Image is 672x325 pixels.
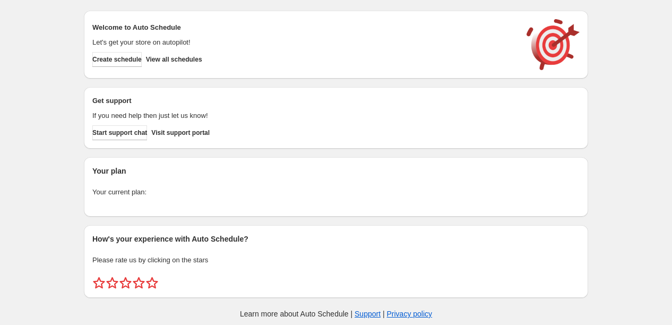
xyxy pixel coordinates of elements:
[92,125,147,140] a: Start support chat
[92,255,580,266] p: Please rate us by clicking on the stars
[240,309,432,319] p: Learn more about Auto Schedule | |
[92,234,580,244] h2: How's your experience with Auto Schedule?
[92,22,516,33] h2: Welcome to Auto Schedule
[146,55,202,64] span: View all schedules
[92,37,516,48] p: Let's get your store on autopilot!
[146,52,202,67] button: View all schedules
[92,187,580,198] p: Your current plan:
[151,125,210,140] a: Visit support portal
[92,52,142,67] button: Create schedule
[92,129,147,137] span: Start support chat
[151,129,210,137] span: Visit support portal
[92,55,142,64] span: Create schedule
[92,166,580,176] h2: Your plan
[92,110,516,121] p: If you need help then just let us know!
[387,310,433,318] a: Privacy policy
[355,310,381,318] a: Support
[92,96,516,106] h2: Get support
